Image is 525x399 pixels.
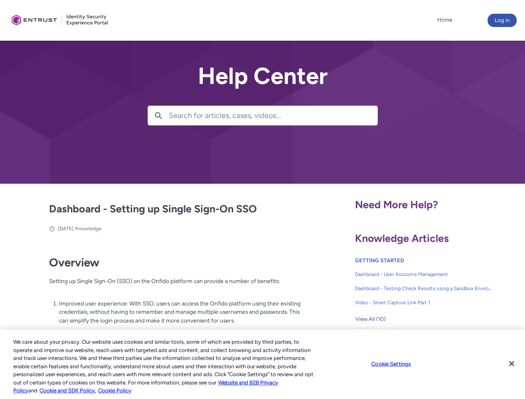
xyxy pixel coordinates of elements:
[355,267,493,281] a: Dashboard - User Accounts Management
[169,106,377,125] input: Search for articles, cases, videos...
[355,198,438,211] span: Need More Help?
[75,225,101,232] li: Knowledge
[355,313,386,326] button: View All (10)
[59,299,301,325] p: Improved user experience: With SSO, users can access the Onfido platform using their existing cre...
[355,281,493,296] a: Dashboard - Testing Check Results using a Sandbox Environment
[355,257,404,264] a: GETTING STARTED
[355,296,493,310] a: Video - Smart Capture Link Part 1
[49,277,301,294] p: Setting up Single Sign-On (SSO) on the Onfido platform can provide a number of benefits:
[488,14,517,27] button: Log in
[355,285,493,292] span: Dashboard - Testing Check Results using a Sandbox Environment
[365,355,417,372] button: Cookie Settings
[355,299,493,306] span: Video - Smart Capture Link Part 1
[435,14,454,26] a: Home
[148,63,378,89] h2: Help Center
[503,355,521,373] button: Close
[49,256,99,269] strong: Overview
[58,226,74,232] span: [DATE]
[355,313,386,325] span: View All (10)
[355,232,449,244] span: Knowledge Articles
[49,201,301,217] h2: Dashboard - Setting up Single Sign-On SSO
[148,106,169,125] button: Search
[39,387,96,394] a: Cookie and SDK Policy.
[13,338,315,395] div: We care about your privacy. Our website uses cookies and similar tools, some of which are provide...
[98,387,131,394] a: Cookie Policy
[355,271,493,278] span: Dashboard - User Accounts Management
